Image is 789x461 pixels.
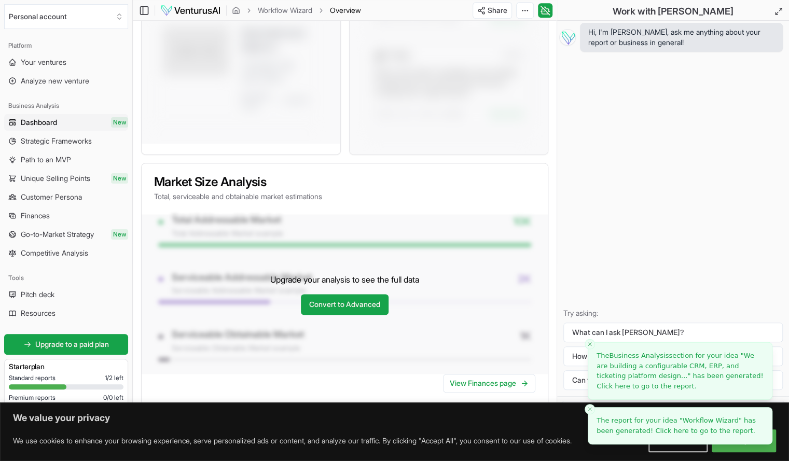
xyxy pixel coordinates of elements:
span: Resources [21,308,56,318]
span: 1 / 2 left [105,374,123,382]
a: Resources [4,305,128,322]
span: Pitch deck [21,289,54,300]
span: Hi, I'm [PERSON_NAME], ask me anything about your report or business in general! [588,27,774,48]
span: The section for your idea " " has been generated! Click here to go to the report. [597,352,763,390]
span: Standard reports [9,374,56,382]
span: Go-to-Market Strategy [21,229,94,240]
img: Vera [559,29,576,46]
span: Premium reports [9,394,56,402]
a: Customer Persona [4,189,128,205]
span: Overview [330,5,361,16]
a: Go-to-Market StrategyNew [4,226,128,243]
span: Your ventures [21,57,66,67]
span: Analyze new venture [21,76,89,86]
button: How can I improve my business? [563,346,783,366]
span: The report for your idea " " has been generated! Click here to go to the report. [597,416,756,435]
a: Analyze new venture [4,73,128,89]
span: Share [488,5,507,16]
p: We value your privacy [13,412,776,424]
span: Unique Selling Points [21,173,90,184]
a: Strategic Frameworks [4,133,128,149]
a: TheBusiness Analysissection for your idea "We are building a configurable CRM, ERP, and ticketing... [597,351,764,391]
span: New [111,173,128,184]
img: logo [160,4,221,17]
a: DashboardNew [4,114,128,131]
div: Platform [4,37,128,54]
button: What can I ask [PERSON_NAME]? [563,323,783,342]
a: Finances [4,207,128,224]
span: Path to an MVP [21,155,71,165]
a: Unique Selling PointsNew [4,170,128,187]
p: We use cookies to enhance your browsing experience, serve personalized ads or content, and analyz... [13,435,572,447]
a: Path to an MVP [4,151,128,168]
h2: Work with [PERSON_NAME] [613,4,733,19]
button: Select an organization [4,4,128,29]
span: Competitive Analysis [21,248,88,258]
span: New [111,117,128,128]
span: Customer Persona [21,192,82,202]
h3: Starter plan [9,361,123,372]
span: Strategic Frameworks [21,136,92,146]
span: Dashboard [21,117,57,128]
a: Convert to Advanced [301,294,389,315]
button: Share [473,2,512,19]
nav: breadcrumb [232,5,361,16]
a: Workflow Wizard [258,5,312,16]
span: Business Analysis [609,352,669,359]
h3: Market Size Analysis [154,176,535,188]
span: New [111,229,128,240]
span: Finances [21,211,50,221]
a: Upgrade to a paid plan [4,334,128,355]
button: Close toast [585,339,595,349]
span: We are building a configurable CRM, ERP, and ticketing platform design... [597,352,754,380]
span: 0 / 0 left [103,394,123,402]
div: Business Analysis [4,97,128,114]
p: Upgrade your analysis to see the full data [270,273,419,286]
a: Competitive Analysis [4,245,128,261]
div: Tools [4,270,128,286]
a: View Finances page [443,374,535,393]
span: Upgrade to a paid plan [35,339,109,350]
a: The report for your idea "Workflow Wizard" has been generated! Click here to go to the report. [597,415,764,436]
p: Try asking: [563,308,783,318]
a: Pitch deck [4,286,128,303]
button: Close toast [585,404,595,414]
a: Your ventures [4,54,128,71]
p: Total, serviceable and obtainable market estimations [154,191,535,202]
button: Can you make the text shorter and friendlier? [563,370,783,390]
span: Workflow Wizard [682,416,738,424]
